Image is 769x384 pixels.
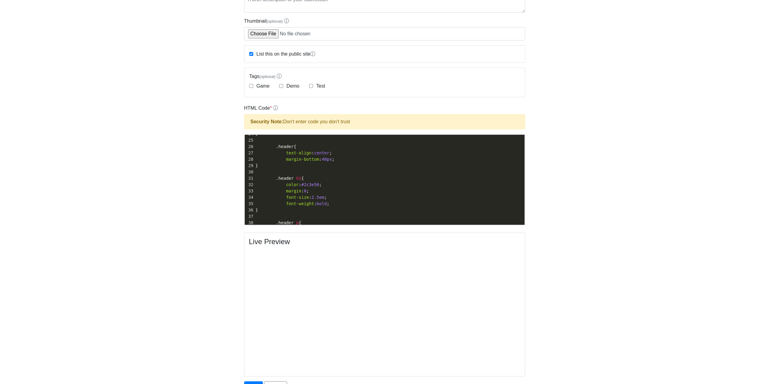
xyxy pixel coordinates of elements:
[255,82,270,90] label: Game
[245,188,254,194] div: 33
[255,50,315,58] label: List this on the public site
[245,156,254,163] div: 28
[244,114,525,129] div: Don't enter code you don't trust
[245,207,254,213] div: 36
[317,201,327,206] span: bold
[245,163,254,169] div: 29
[256,195,327,200] span: : ;
[245,169,254,175] div: 30
[256,182,322,187] span: : ;
[256,176,304,181] span: {
[285,82,299,90] label: Demo
[256,208,258,212] span: }
[245,137,254,144] div: 25
[256,150,332,155] span: : ;
[296,176,301,181] span: h1
[276,176,294,181] span: .header
[286,157,319,162] span: margin-bottom
[312,195,324,200] span: 2.5em
[276,220,294,225] span: .header
[256,157,334,162] span: : ;
[245,213,254,220] div: 37
[256,201,330,206] span: : ;
[249,73,520,80] label: Tags
[315,82,325,90] label: Test
[296,220,299,225] span: p
[245,150,254,156] div: 27
[276,144,294,149] span: .header
[286,189,302,193] span: margin
[286,201,314,206] span: font-weight
[286,182,299,187] span: color
[286,150,312,155] span: text-align
[267,19,283,24] span: (optional)
[245,194,254,201] div: 34
[322,157,332,162] span: 40px
[259,74,275,79] span: (optional)
[286,195,309,200] span: font-size
[301,182,319,187] span: #2c3e50
[256,220,302,225] span: {
[256,144,296,149] span: {
[244,105,278,112] label: HTML Code
[256,189,309,193] span: : ;
[314,150,329,155] span: center
[245,201,254,207] div: 35
[256,163,258,168] span: }
[249,249,520,369] iframe: To enrich screen reader interactions, please activate Accessibility in Grammarly extension settings
[245,175,254,182] div: 31
[245,182,254,188] div: 32
[245,144,254,150] div: 26
[250,119,283,124] strong: Security Note:
[249,237,520,246] h4: Live Preview
[304,189,306,193] span: 0
[245,220,254,226] div: 38
[244,18,289,25] label: Thumbnail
